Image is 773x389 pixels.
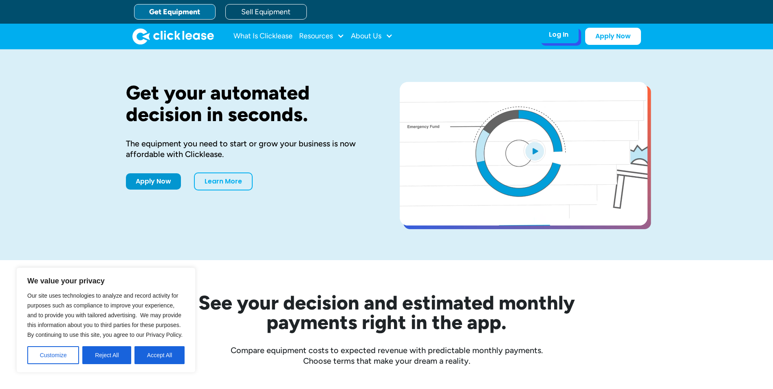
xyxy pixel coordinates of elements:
a: Sell Equipment [225,4,307,20]
div: Resources [299,28,344,44]
h2: See your decision and estimated monthly payments right in the app. [159,293,615,332]
a: Learn More [194,172,253,190]
a: What Is Clicklease [233,28,293,44]
a: Apply Now [126,173,181,190]
a: open lightbox [400,82,647,225]
p: We value your privacy [27,276,185,286]
div: About Us [351,28,393,44]
img: Blue play button logo on a light blue circular background [524,139,546,162]
div: The equipment you need to start or grow your business is now affordable with Clicklease. [126,138,374,159]
h1: Get your automated decision in seconds. [126,82,374,125]
a: Apply Now [585,28,641,45]
div: Compare equipment costs to expected revenue with predictable monthly payments. Choose terms that ... [126,345,647,366]
img: Clicklease logo [132,28,214,44]
div: We value your privacy [16,267,196,373]
button: Customize [27,346,79,364]
button: Reject All [82,346,131,364]
div: Log In [549,31,568,39]
a: Get Equipment [134,4,216,20]
span: Our site uses technologies to analyze and record activity for purposes such as compliance to impr... [27,292,183,338]
a: home [132,28,214,44]
button: Accept All [134,346,185,364]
